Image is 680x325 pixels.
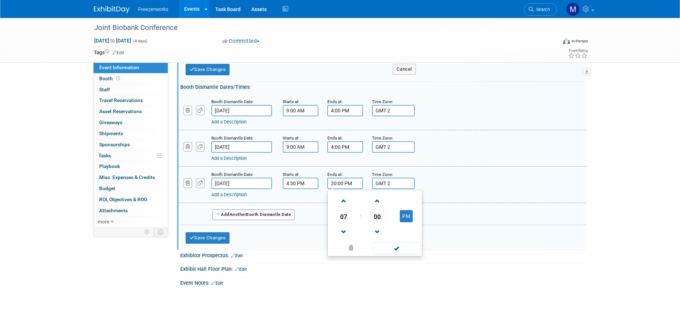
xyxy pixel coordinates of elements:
[138,6,168,12] span: Freezerworks
[180,250,586,259] div: Exhibitor Prospectus:
[372,172,393,177] small: Time Zone:
[98,219,109,224] span: more
[372,178,415,189] input: Time Zone
[393,64,416,75] button: Cancel
[99,153,111,158] span: Tasks
[327,141,363,153] input: End Time
[563,38,570,44] img: Format-Inperson.png
[99,174,155,180] span: Misc. Expenses & Credits
[99,76,121,81] span: Booth
[568,49,588,52] div: Event Rating
[92,21,546,34] div: Joint Biobank Conference
[141,227,153,237] td: Personalize Event Tab Strip
[211,192,247,197] a: Add a Description
[211,141,272,153] input: Date
[99,108,142,114] span: Asset Reservations
[99,208,128,213] span: Attachments
[94,205,168,216] a: Attachments
[235,267,247,272] a: Edit
[371,210,384,223] span: Pick Minute
[99,87,110,92] span: Staff
[211,281,223,286] a: Edit
[94,161,168,172] a: Playbook
[327,178,363,189] input: End Time
[211,178,272,189] input: Date
[99,142,130,147] span: Sponsorships
[109,38,116,44] span: to
[359,210,363,223] td: :
[337,210,351,223] span: Pick Hour
[94,172,168,183] a: Misc. Expenses & Credits
[371,192,384,210] a: Increment Minute
[99,197,147,202] span: ROI, Objectives & ROO
[211,119,247,125] a: Add a Description
[327,105,363,116] input: End Time
[94,85,168,95] a: Staff
[94,6,130,13] img: ExhibitDay
[132,39,147,44] span: (4 days)
[211,99,253,104] small: Booth Dismantle Date:
[329,243,373,253] a: Clear selection
[327,136,343,141] small: Ends at:
[99,120,122,125] span: Giveaways
[115,76,121,81] span: Booth not reserved yet
[94,194,168,205] a: ROI, Objectives & ROO
[231,253,243,258] a: Edit
[153,227,168,237] td: Toggle Event Tabs
[372,141,415,153] input: Time Zone
[212,209,295,220] button: AddAnotherBooth Dismantle Date
[180,264,586,273] div: Exhibit Hall Floor Plan:
[99,186,115,191] span: Budget
[211,136,253,141] small: Booth Dismantle Date:
[94,62,168,73] a: Event Information
[211,156,247,161] a: Add a Description
[337,223,351,241] a: Decrement Hour
[220,37,262,45] button: Committed
[180,82,586,91] div: Booth Dismantle Dates/Times:
[99,97,143,103] span: Travel Reservations
[211,105,272,116] input: Date
[283,141,318,153] input: Start Time
[99,163,120,169] span: Playbook
[400,210,413,222] button: PM
[94,37,131,44] span: [DATE] [DATE]
[515,37,588,48] div: Event Format
[99,131,123,136] span: Shipments
[94,95,168,106] a: Travel Reservations
[372,105,415,116] input: Time Zone
[566,2,580,16] img: Michelle Osorio
[186,232,230,244] button: Save Changes
[112,50,124,55] a: Edit
[372,244,421,254] a: Done
[372,99,393,104] small: Time Zone:
[283,172,299,177] small: Starts at:
[534,7,550,12] span: Search
[371,223,384,241] a: Decrement Minute
[94,49,124,56] td: Tags
[372,136,393,141] small: Time Zone:
[283,178,318,189] input: Start Time
[327,99,343,104] small: Ends at:
[99,65,139,70] span: Event Information
[94,139,168,150] a: Sponsorships
[283,99,299,104] small: Starts at:
[94,73,168,84] a: Booth
[524,3,557,16] a: Search
[327,172,343,177] small: Ends at:
[94,117,168,128] a: Giveaways
[230,212,246,217] span: Another
[94,106,168,117] a: Asset Reservations
[94,183,168,194] a: Budget
[180,278,586,287] div: Event Notes:
[337,192,351,210] a: Increment Hour
[94,128,168,139] a: Shipments
[283,136,299,141] small: Starts at:
[283,105,318,116] input: Start Time
[211,172,253,177] small: Booth Dismantle Date:
[571,39,588,44] div: In-Person
[94,151,168,161] a: Tasks
[186,64,230,75] button: Save Changes
[94,217,168,227] a: more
